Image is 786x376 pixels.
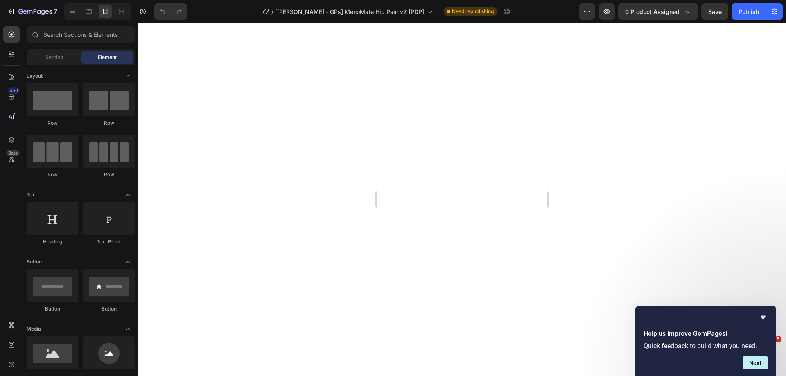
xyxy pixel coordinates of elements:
span: 5 [775,336,781,342]
span: Text [27,191,37,198]
button: Publish [732,3,766,20]
span: Save [708,8,722,15]
button: Next question [743,356,768,369]
div: Row [83,119,135,127]
span: Media [27,325,41,333]
p: Quick feedback to build what you need. [644,342,768,350]
span: Toggle open [122,70,135,83]
div: Button [27,305,78,313]
div: Row [83,171,135,178]
div: Row [27,119,78,127]
iframe: Design area [377,23,547,376]
div: Help us improve GemPages! [644,313,768,369]
span: Need republishing [452,8,494,15]
div: Publish [739,7,759,16]
span: Toggle open [122,322,135,335]
button: Save [701,3,728,20]
span: Toggle open [122,188,135,201]
div: Heading [27,238,78,245]
button: 0 product assigned [618,3,698,20]
span: / [271,7,273,16]
button: Hide survey [758,313,768,322]
span: Element [98,54,117,61]
h2: Help us improve GemPages! [644,329,768,339]
input: Search Sections & Elements [27,26,135,43]
div: Button [83,305,135,313]
div: Text Block [83,238,135,245]
button: 7 [3,3,61,20]
div: Row [27,171,78,178]
span: Layout [27,72,43,80]
span: [[PERSON_NAME] - GPs] MenoMate Hip Pain v2 [PDP] [275,7,424,16]
div: Beta [6,150,20,156]
span: Section [45,54,63,61]
span: Button [27,258,42,266]
div: 450 [8,87,20,94]
p: 7 [54,7,57,16]
span: Toggle open [122,255,135,268]
div: Undo/Redo [154,3,187,20]
span: 0 product assigned [625,7,680,16]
